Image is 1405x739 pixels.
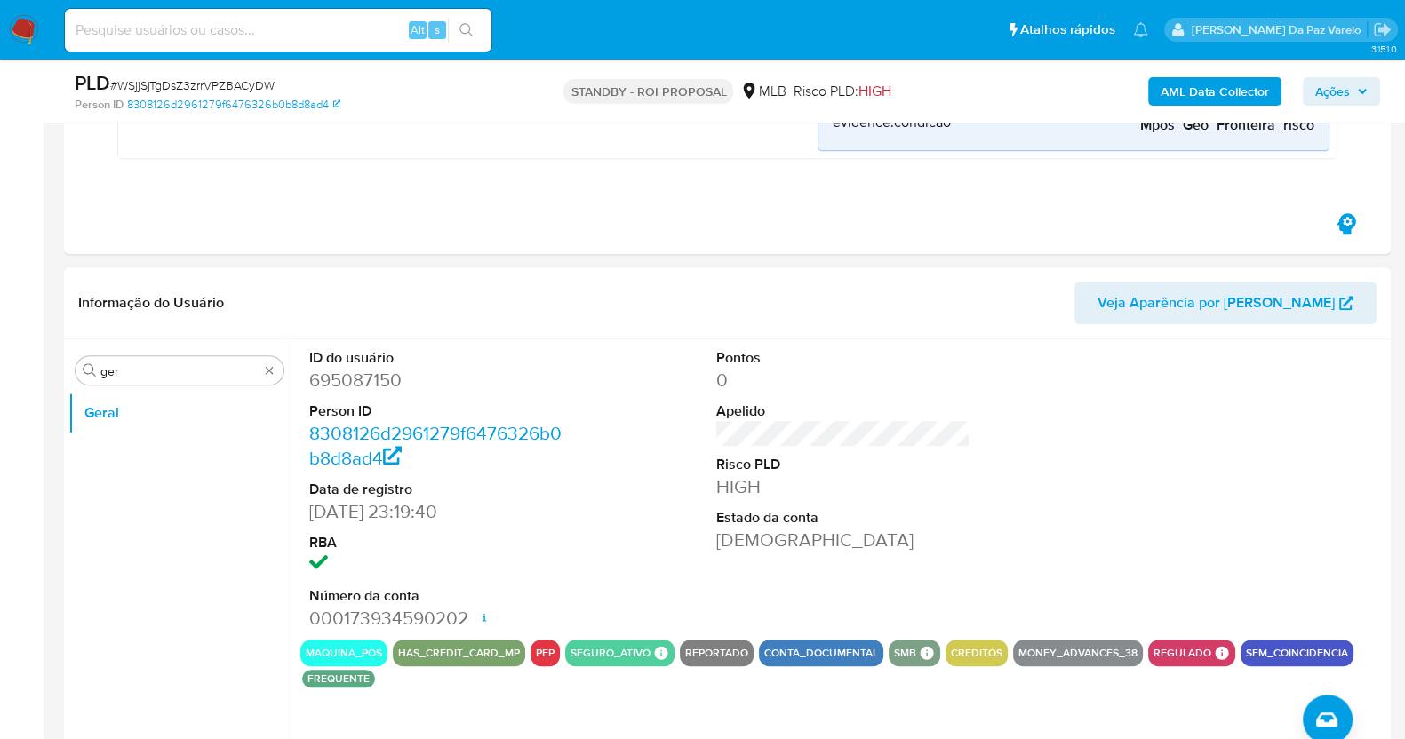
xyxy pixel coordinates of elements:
a: Sair [1373,20,1392,39]
button: frequente [307,675,370,682]
dd: [DATE] 23:19:40 [309,499,563,524]
span: HIGH [858,81,890,101]
b: PLD [75,68,110,97]
dt: Person ID [309,401,563,421]
button: Ações [1303,77,1380,106]
span: Veja Aparência por [PERSON_NAME] [1098,282,1335,324]
span: Ações [1315,77,1350,106]
dd: HIGH [716,474,970,499]
dd: 0 [716,368,970,393]
dt: Risco PLD [716,455,970,474]
b: Person ID [75,97,124,113]
dt: Apelido [716,401,970,421]
dd: [DEMOGRAPHIC_DATA] [716,528,970,552]
input: Procurar [100,363,259,379]
span: Mpos_Geo_Fronteira_risco [1048,116,1314,134]
button: reportado [685,649,748,656]
dd: 000173934590202 [309,606,563,631]
dt: ID do usuário [309,348,563,368]
span: # WSjjSjTgDsZ3zrrVPZBACyDW [110,76,275,94]
dd: 695087150 [309,368,563,393]
button: regulado [1154,649,1211,656]
button: Geral [68,392,291,434]
button: maquina_pos [306,649,382,656]
a: 8308126d2961279f6476326b0b8d8ad4 [309,420,562,471]
dt: Número da conta [309,586,563,606]
p: patricia.varelo@mercadopago.com.br [1191,21,1367,38]
button: pep [536,649,555,656]
span: evidence.condicao [833,114,951,131]
button: has_credit_card_mp [398,649,520,656]
button: creditos [951,649,1002,656]
dt: Estado da conta [716,508,970,528]
p: STANDBY - ROI PROPOSAL [563,79,733,104]
button: AML Data Collector [1148,77,1281,106]
dt: RBA [309,533,563,552]
button: seguro_ativo [571,649,651,656]
h1: Informação do Usuário [78,294,224,312]
button: search-icon [448,18,484,43]
span: Alt [411,21,425,38]
button: sem_coincidencia [1246,649,1348,656]
b: AML Data Collector [1161,77,1269,106]
button: Procurar [83,363,97,377]
div: MLB [740,82,786,101]
button: Veja Aparência por [PERSON_NAME] [1074,282,1377,324]
span: s [435,21,440,38]
dt: Data de registro [309,480,563,499]
button: conta_documental [764,649,878,656]
span: 3.151.0 [1370,42,1396,56]
button: smb [894,649,916,656]
span: Atalhos rápidos [1020,20,1115,39]
span: Risco PLD: [793,82,890,101]
a: 8308126d2961279f6476326b0b8d8ad4 [127,97,340,113]
input: Pesquise usuários ou casos... [65,19,491,42]
button: money_advances_38 [1018,649,1138,656]
a: Notificações [1133,22,1148,37]
dt: Pontos [716,348,970,368]
button: Apagar busca [262,363,276,377]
